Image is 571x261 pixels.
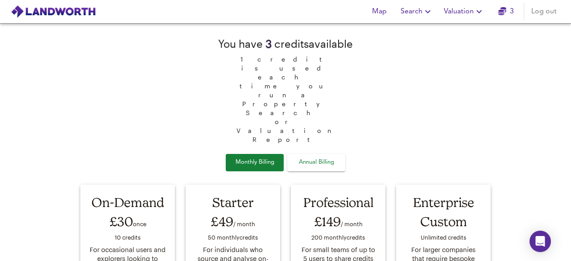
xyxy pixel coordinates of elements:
div: On-Demand [89,193,166,211]
div: £30 [89,211,166,232]
button: 3 [492,3,520,21]
div: Unlimited credit s [405,232,482,245]
div: 50 monthly credit s [194,232,272,245]
button: Log out [528,3,560,21]
span: / month [233,220,255,227]
span: once [133,220,146,227]
div: Custom [405,211,482,232]
img: logo [11,5,96,18]
div: £149 [299,211,377,232]
a: 3 [498,5,514,18]
span: 1 credit is used each time you run a Property Search or Valuation Report [232,51,339,144]
div: Enterprise [405,193,482,211]
div: 10 credit s [89,232,166,245]
span: Valuation [444,5,484,18]
button: Annual Billing [287,154,345,171]
span: Annual Billing [294,157,339,168]
div: £49 [194,211,272,232]
span: / month [341,220,363,227]
span: Map [368,5,390,18]
span: Log out [531,5,557,18]
div: Professional [299,193,377,211]
span: 3 [265,37,272,50]
div: Starter [194,193,272,211]
span: Search [401,5,433,18]
div: You have credit s available [218,36,353,51]
div: 200 monthly credit s [299,232,377,245]
button: Map [365,3,393,21]
button: Valuation [440,3,488,21]
div: Open Intercom Messenger [530,231,551,252]
button: Search [397,3,437,21]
